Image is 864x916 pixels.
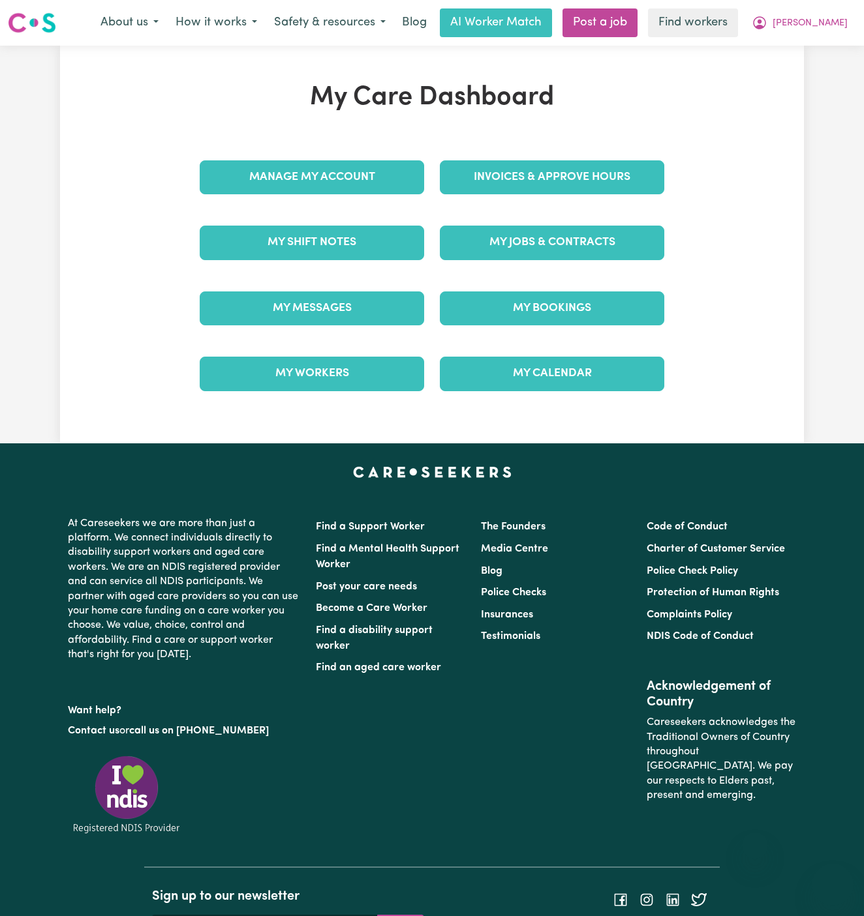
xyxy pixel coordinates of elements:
h2: Sign up to our newsletter [152,889,424,904]
p: or [68,718,300,743]
p: Want help? [68,698,300,718]
a: Contact us [68,726,119,736]
a: Careseekers logo [8,8,56,38]
a: Post a job [563,8,638,37]
button: My Account [743,9,856,37]
a: Police Check Policy [647,566,738,576]
a: Blog [394,8,435,37]
a: Find a disability support worker [316,625,433,651]
a: My Shift Notes [200,226,424,259]
a: Follow Careseekers on LinkedIn [665,894,681,905]
button: Safety & resources [266,9,394,37]
a: Careseekers home page [353,467,512,477]
a: My Workers [200,357,424,391]
a: Find an aged care worker [316,662,441,673]
a: Follow Careseekers on Twitter [691,894,707,905]
h1: My Care Dashboard [192,82,672,113]
a: Charter of Customer Service [647,544,785,554]
a: Manage My Account [200,160,424,194]
a: Become a Care Worker [316,603,427,613]
a: Blog [481,566,502,576]
img: Registered NDIS provider [68,754,185,835]
a: Follow Careseekers on Instagram [639,894,655,905]
span: [PERSON_NAME] [773,16,848,31]
a: AI Worker Match [440,8,552,37]
a: Find a Support Worker [316,522,425,532]
button: How it works [167,9,266,37]
a: Police Checks [481,587,546,598]
iframe: Close message [742,833,768,859]
a: Find workers [648,8,738,37]
a: My Calendar [440,357,664,391]
a: Follow Careseekers on Facebook [613,894,628,905]
p: Careseekers acknowledges the Traditional Owners of Country throughout [GEOGRAPHIC_DATA]. We pay o... [647,710,796,808]
a: NDIS Code of Conduct [647,631,754,642]
a: My Jobs & Contracts [440,226,664,259]
a: Protection of Human Rights [647,587,779,598]
button: About us [92,9,167,37]
p: At Careseekers we are more than just a platform. We connect individuals directly to disability su... [68,511,300,668]
a: Find a Mental Health Support Worker [316,544,459,570]
a: Complaints Policy [647,610,732,620]
a: My Messages [200,291,424,325]
a: Post your care needs [316,582,417,592]
a: Insurances [481,610,533,620]
a: The Founders [481,522,546,532]
a: Testimonials [481,631,540,642]
a: My Bookings [440,291,664,325]
iframe: Button to launch messaging window [812,864,854,906]
img: Careseekers logo [8,11,56,35]
a: Code of Conduct [647,522,728,532]
a: Media Centre [481,544,548,554]
h2: Acknowledgement of Country [647,679,796,710]
a: Invoices & Approve Hours [440,160,664,194]
a: call us on [PHONE_NUMBER] [129,726,269,736]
